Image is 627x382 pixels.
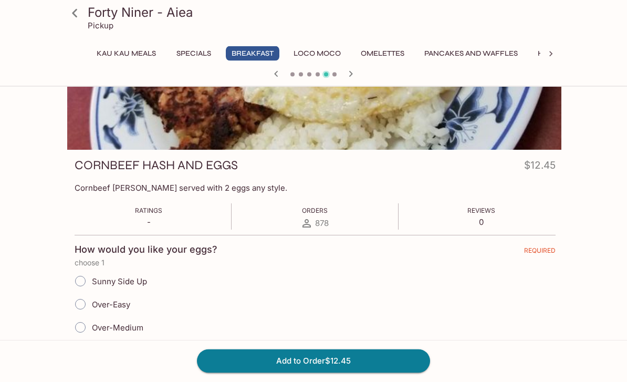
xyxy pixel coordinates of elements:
[135,218,162,228] p: -
[226,46,279,61] button: Breakfast
[88,4,557,20] h3: Forty Niner - Aiea
[197,349,430,373] button: Add to Order$12.45
[92,323,143,333] span: Over-Medium
[315,219,329,229] span: 878
[524,247,556,259] span: REQUIRED
[355,46,410,61] button: Omelettes
[92,300,130,310] span: Over-Easy
[288,46,347,61] button: Loco Moco
[92,277,147,287] span: Sunny Side Up
[75,158,238,174] h3: CORNBEEF HASH AND EGGS
[170,46,217,61] button: Specials
[75,259,556,267] p: choose 1
[524,158,556,178] h4: $12.45
[75,183,556,193] p: Cornbeef [PERSON_NAME] served with 2 eggs any style.
[135,207,162,215] span: Ratings
[302,207,328,215] span: Orders
[91,46,162,61] button: Kau Kau Meals
[67,11,563,150] div: CORNBEEF HASH AND EGGS
[75,244,217,256] h4: How would you like your eggs?
[88,20,113,30] p: Pickup
[467,218,495,228] p: 0
[419,46,524,61] button: Pancakes and Waffles
[467,207,495,215] span: Reviews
